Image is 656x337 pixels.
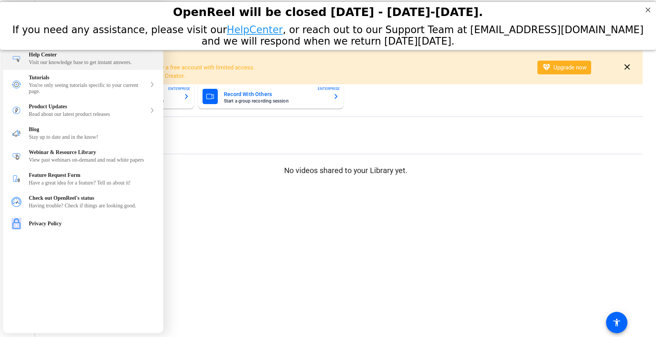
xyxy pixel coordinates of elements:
[10,3,646,17] div: OpenReel will be closed [DATE] - [DATE]-[DATE].
[29,104,146,110] div: Product Updates
[11,218,21,230] img: module icon
[3,43,163,234] div: entering resource center home
[3,191,163,213] div: Check out OpenReel's status
[29,203,155,209] div: Having trouble? Check if things are looking good.
[11,106,21,116] img: module icon
[3,99,163,122] div: Product Updates
[3,47,163,70] div: Help Center
[29,111,146,117] div: Read about our latest product releases
[11,54,21,64] img: module icon
[29,82,146,95] div: You're only seeing tutorials specific to your current page.
[3,168,163,191] div: Feature Request Form
[13,22,644,45] span: If you need any assistance, please visit our , or reach out to our Support Team at [EMAIL_ADDRESS...
[150,82,154,87] svg: expand
[3,70,163,99] div: Tutorials
[29,195,155,201] div: Check out OpenReel's status
[3,43,163,234] div: Resource center home modules
[12,13,154,24] h3: Resource Center
[11,80,21,90] img: module icon
[29,52,155,58] div: Help Center
[29,180,155,186] div: Have a great idea for a feature? Tell us about it!
[11,151,21,161] img: module icon
[150,108,154,113] svg: expand
[29,134,155,140] div: Stay up to date and in the know!
[29,149,155,156] div: Webinar & Resource Library
[227,22,283,34] a: HelpCenter
[11,174,21,184] img: module icon
[147,15,154,22] div: close resource center
[29,127,155,133] div: Blog
[3,122,163,145] div: Blog
[3,213,163,234] div: Privacy Policy
[11,128,21,138] img: module icon
[3,145,163,168] div: Webinar & Resource Library
[29,221,155,227] div: Privacy Policy
[29,172,155,178] div: Feature Request Form
[11,197,21,207] img: module icon
[29,59,155,66] div: Visit our knowledge base to get instant answers.
[12,26,154,34] h4: Get help when you need it!
[29,75,146,81] div: Tutorials
[29,157,155,163] div: View past webinars on-demand and read white papers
